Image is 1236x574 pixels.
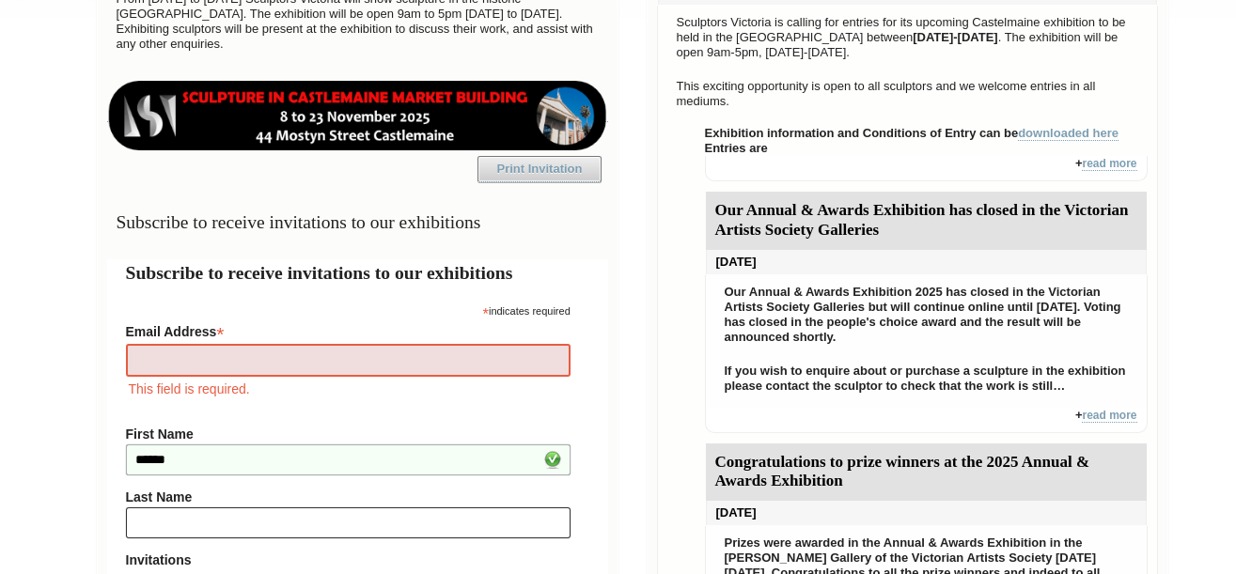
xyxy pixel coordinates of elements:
[705,156,1148,181] div: +
[913,30,998,44] strong: [DATE]-[DATE]
[1082,157,1136,171] a: read more
[126,427,571,442] label: First Name
[667,74,1148,114] p: This exciting opportunity is open to all sculptors and we welcome entries in all mediums.
[705,408,1148,433] div: +
[107,204,608,240] h3: Subscribe to receive invitations to our exhibitions
[1018,126,1119,141] a: downloaded here
[705,126,1119,141] strong: Exhibition information and Conditions of Entry can be
[126,259,589,287] h2: Subscribe to receive invitations to our exhibitions
[667,10,1148,65] p: Sculptors Victoria is calling for entries for its upcoming Castelmaine exhibition to be held in t...
[126,489,571,504] label: Last Name
[715,280,1137,349] p: Our Annual & Awards Exhibition 2025 has closed in the Victorian Artists Society Galleries but wil...
[706,192,1147,250] div: Our Annual & Awards Exhibition has closed in the Victorian Artists Society Galleries
[1082,409,1136,423] a: read more
[706,501,1147,525] div: [DATE]
[477,156,602,182] a: Print Invitation
[715,359,1137,398] p: If you wish to enquire about or purchase a sculpture in the exhibition please contact the sculpto...
[126,379,571,399] div: This field is required.
[126,318,571,341] label: Email Address
[706,250,1147,274] div: [DATE]
[126,301,571,318] div: indicates required
[706,443,1147,502] div: Congratulations to prize winners at the 2025 Annual & Awards Exhibition
[107,81,608,150] img: castlemaine-ldrbd25v2.png
[126,552,571,567] strong: Invitations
